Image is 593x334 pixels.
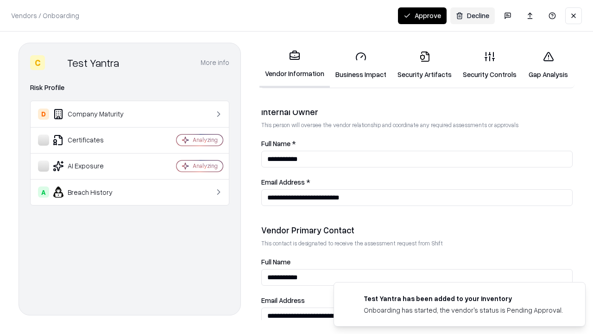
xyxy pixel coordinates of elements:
[261,239,573,247] p: This contact is designated to receive the assessment request from Shift
[330,44,392,87] a: Business Impact
[38,161,149,172] div: AI Exposure
[364,305,563,315] div: Onboarding has started, the vendor's status is Pending Approval.
[11,11,79,20] p: Vendors / Onboarding
[261,106,573,117] div: Internal Owner
[193,162,218,170] div: Analyzing
[38,109,149,120] div: Company Maturity
[450,7,495,24] button: Decline
[392,44,457,87] a: Security Artifacts
[457,44,522,87] a: Security Controls
[67,55,119,70] div: Test Yantra
[38,135,149,146] div: Certificates
[522,44,574,87] a: Gap Analysis
[364,294,563,303] div: Test Yantra has been added to your inventory
[261,179,573,186] label: Email Address *
[261,225,573,236] div: Vendor Primary Contact
[261,121,573,129] p: This person will oversee the vendor relationship and coordinate any required assessments or appro...
[30,55,45,70] div: C
[38,109,49,120] div: D
[30,82,229,93] div: Risk Profile
[261,140,573,147] label: Full Name *
[38,186,149,198] div: Breach History
[261,258,573,265] label: Full Name
[345,294,356,305] img: testyantra.com
[259,43,330,88] a: Vendor Information
[193,136,218,144] div: Analyzing
[261,297,573,304] label: Email Address
[49,55,63,70] img: Test Yantra
[38,186,49,198] div: A
[201,54,229,71] button: More info
[398,7,447,24] button: Approve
